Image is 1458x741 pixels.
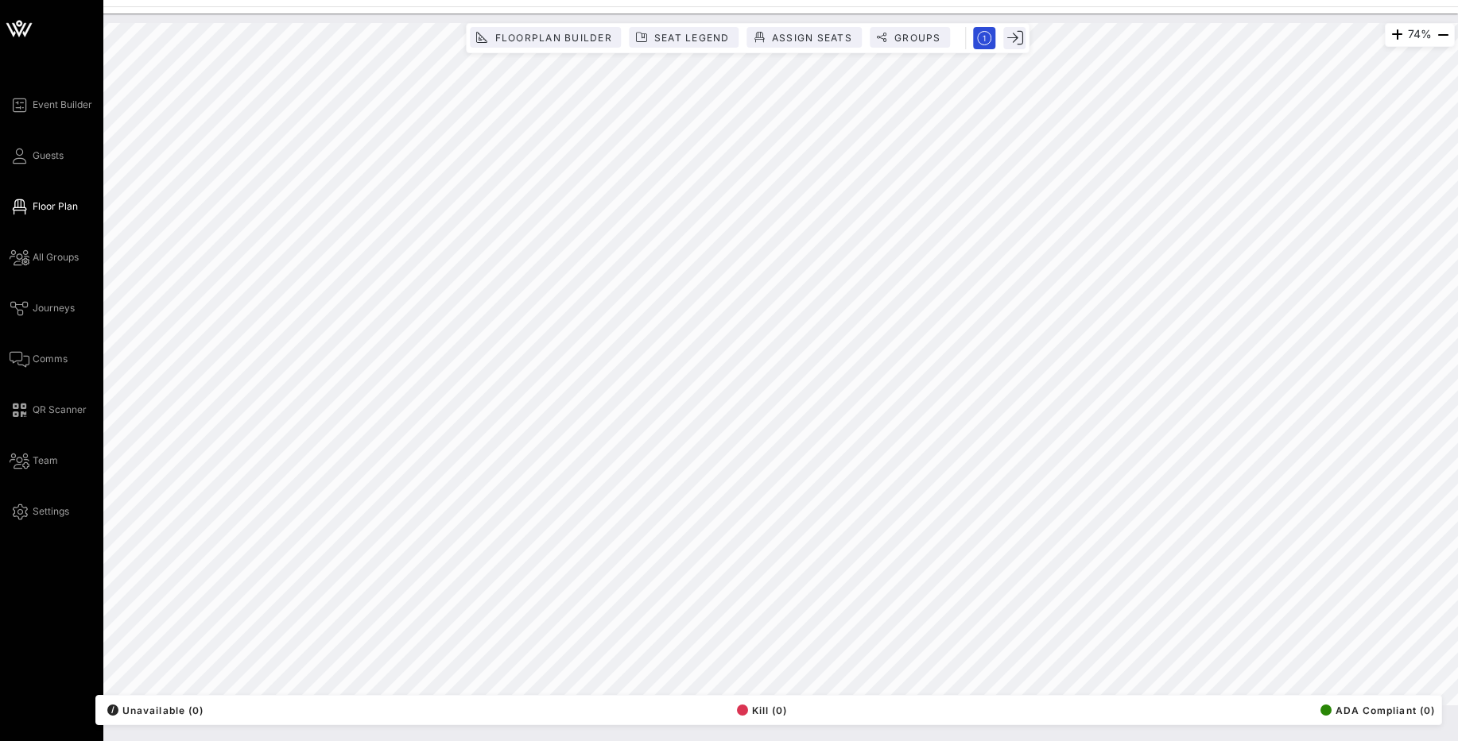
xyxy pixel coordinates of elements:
span: Team [33,453,58,468]
a: Guests [10,146,64,165]
span: Groups [894,32,941,44]
span: Assign Seats [771,32,852,44]
button: Groups [870,27,951,48]
div: 74% [1385,23,1455,47]
a: All Groups [10,248,79,267]
span: Floor Plan [33,199,78,214]
span: Unavailable (0) [107,704,204,716]
button: Floorplan Builder [470,27,621,48]
a: Comms [10,349,68,369]
button: /Unavailable (0) [103,699,204,721]
span: Journeys [33,301,75,315]
span: Guests [33,149,64,163]
a: Journeys [10,299,75,318]
span: Floorplan Builder [494,32,611,44]
a: Settings [10,502,69,521]
span: Event Builder [33,98,92,112]
button: Seat Legend [630,27,739,48]
button: ADA Compliant (0) [1316,699,1435,721]
a: Team [10,451,58,470]
a: Floor Plan [10,197,78,216]
span: Kill (0) [737,704,788,716]
button: Assign Seats [747,27,862,48]
div: / [107,704,118,716]
span: Settings [33,504,69,519]
span: ADA Compliant (0) [1320,704,1435,716]
span: Seat Legend [653,32,730,44]
a: QR Scanner [10,400,87,419]
span: All Groups [33,250,79,264]
span: Comms [33,352,68,366]
span: QR Scanner [33,403,87,417]
a: Event Builder [10,95,92,114]
button: Kill (0) [732,699,788,721]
